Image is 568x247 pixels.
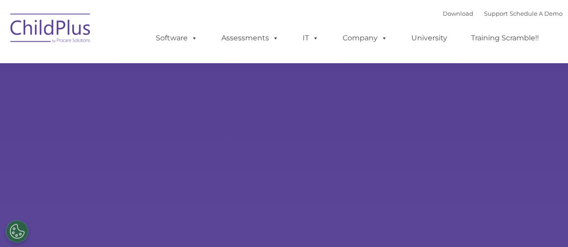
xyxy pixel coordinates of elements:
a: Schedule A Demo [510,10,563,17]
button: Cookies Settings [6,220,28,243]
a: IT [294,29,328,47]
a: Support [484,10,508,17]
font: | [443,10,563,17]
a: Download [443,10,473,17]
a: Training Scramble!! [462,29,548,47]
img: ChildPlus by Procare Solutions [6,7,96,52]
a: University [402,29,456,47]
a: Company [334,29,396,47]
a: Software [147,29,207,47]
a: Assessments [212,29,288,47]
